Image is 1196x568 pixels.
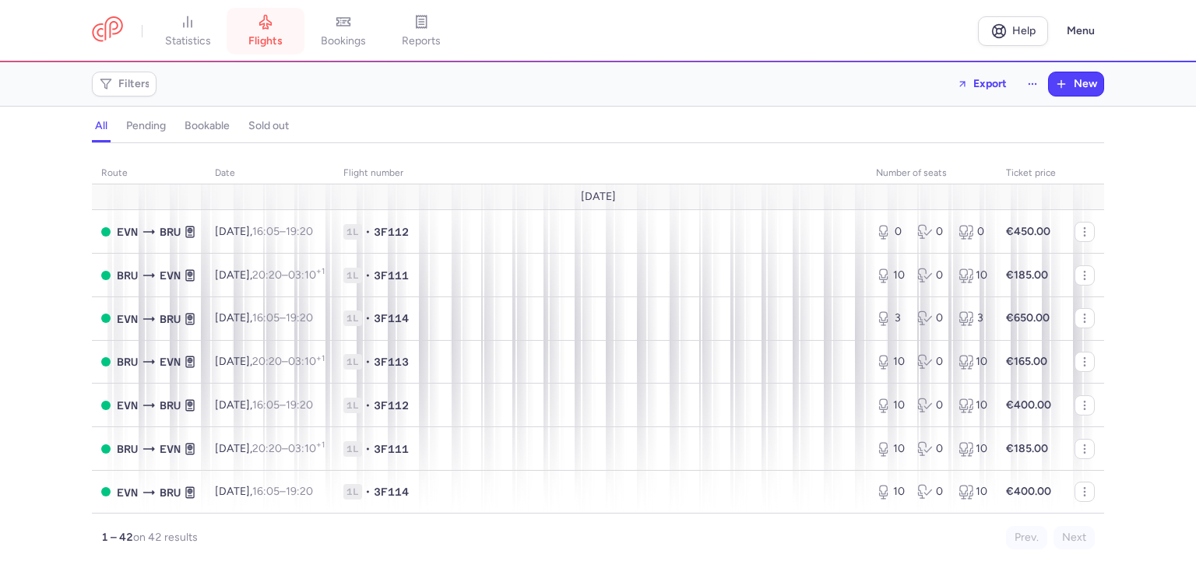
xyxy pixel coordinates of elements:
[959,398,987,413] div: 10
[252,268,325,282] span: –
[252,268,282,282] time: 20:20
[117,484,138,501] span: EVN
[215,485,313,498] span: [DATE],
[959,441,987,457] div: 10
[581,191,616,203] span: [DATE]
[374,310,409,326] span: 3F114
[248,119,289,133] h4: sold out
[876,398,905,413] div: 10
[133,531,198,544] span: on 42 results
[343,484,362,500] span: 1L
[252,355,282,368] time: 20:20
[1006,442,1048,455] strong: €185.00
[286,485,313,498] time: 19:20
[92,162,206,185] th: route
[917,224,946,240] div: 0
[288,268,325,282] time: 03:10
[165,34,211,48] span: statistics
[117,440,138,458] span: BRU
[286,311,313,324] time: 19:20
[117,353,138,370] span: BRU
[1054,526,1095,549] button: Next
[316,440,325,450] sup: +1
[160,440,181,458] span: EVN
[160,310,181,328] span: BRU
[252,355,325,368] span: –
[917,484,946,500] div: 0
[117,310,138,328] span: EVN
[876,310,905,326] div: 3
[286,398,313,412] time: 19:20
[227,14,304,48] a: flights
[917,310,946,326] div: 0
[252,485,280,498] time: 16:05
[206,162,334,185] th: date
[959,354,987,370] div: 10
[252,398,280,412] time: 16:05
[876,441,905,457] div: 10
[215,268,325,282] span: [DATE],
[316,353,325,363] sup: +1
[160,353,181,370] span: EVN
[1074,78,1097,90] span: New
[252,225,313,238] span: –
[374,354,409,370] span: 3F113
[959,224,987,240] div: 0
[959,268,987,283] div: 10
[149,14,227,48] a: statistics
[117,397,138,414] span: EVN
[365,441,371,457] span: •
[1012,25,1036,37] span: Help
[160,223,181,240] span: BRU
[252,398,313,412] span: –
[1006,398,1051,412] strong: €400.00
[374,484,409,500] span: 3F114
[288,355,325,368] time: 03:10
[374,398,409,413] span: 3F112
[252,485,313,498] span: –
[876,224,905,240] div: 0
[343,398,362,413] span: 1L
[876,268,905,283] div: 10
[365,268,371,283] span: •
[160,484,181,501] span: BRU
[252,311,313,324] span: –
[402,34,441,48] span: reports
[334,162,867,185] th: Flight number
[286,225,313,238] time: 19:20
[1057,16,1104,46] button: Menu
[1049,72,1103,96] button: New
[215,355,325,368] span: [DATE],
[343,354,362,370] span: 1L
[374,224,409,240] span: 3F112
[321,34,366,48] span: bookings
[304,14,382,48] a: bookings
[917,441,946,457] div: 0
[1006,355,1047,368] strong: €165.00
[93,72,156,96] button: Filters
[1006,311,1050,324] strong: €650.00
[215,398,313,412] span: [DATE],
[117,223,138,240] span: EVN
[365,310,371,326] span: •
[1006,268,1048,282] strong: €185.00
[316,266,325,276] sup: +1
[215,225,313,238] span: [DATE],
[959,484,987,500] div: 10
[374,268,409,283] span: 3F111
[343,268,362,283] span: 1L
[160,267,181,284] span: EVN
[917,354,946,370] div: 0
[252,442,325,455] span: –
[117,267,138,284] span: BRU
[365,398,371,413] span: •
[1006,526,1047,549] button: Prev.
[382,14,460,48] a: reports
[1006,225,1050,238] strong: €450.00
[288,442,325,455] time: 03:10
[252,225,280,238] time: 16:05
[95,119,107,133] h4: all
[343,441,362,457] span: 1L
[997,162,1065,185] th: Ticket price
[978,16,1048,46] a: Help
